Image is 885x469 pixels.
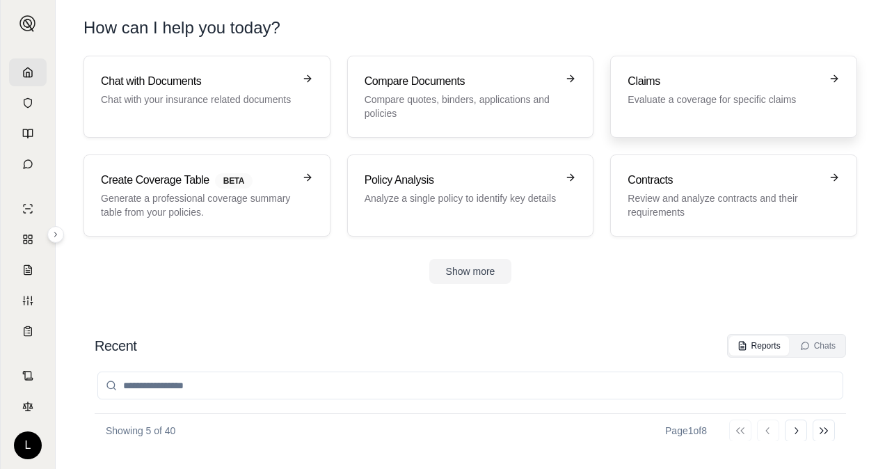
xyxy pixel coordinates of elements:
div: Page 1 of 8 [665,424,707,438]
a: Legal Search Engine [9,392,47,420]
a: Create Coverage TableBETAGenerate a professional coverage summary table from your policies. [83,154,330,237]
a: Policy Comparisons [9,225,47,253]
button: Chats [792,336,844,356]
p: Showing 5 of 40 [106,424,175,438]
a: Documents Vault [9,89,47,117]
a: Prompt Library [9,120,47,148]
a: Coverage Table [9,317,47,345]
a: Compare DocumentsCompare quotes, binders, applications and policies [347,56,594,138]
h3: Policy Analysis [365,172,557,189]
div: L [14,431,42,459]
p: Generate a professional coverage summary table from your policies. [101,191,294,219]
img: Expand sidebar [19,15,36,32]
a: Contract Analysis [9,362,47,390]
a: Policy AnalysisAnalyze a single policy to identify key details [347,154,594,237]
button: Reports [729,336,789,356]
a: Custom Report [9,287,47,315]
button: Expand sidebar [47,226,64,243]
h3: Contracts [628,172,820,189]
button: Expand sidebar [14,10,42,38]
span: BETA [215,173,253,189]
h3: Create Coverage Table [101,172,294,189]
div: Chats [800,340,836,351]
a: Claim Coverage [9,256,47,284]
div: Reports [737,340,781,351]
a: Chat with DocumentsChat with your insurance related documents [83,56,330,138]
h3: Chat with Documents [101,73,294,90]
h3: Compare Documents [365,73,557,90]
h2: Recent [95,336,136,356]
h3: Claims [628,73,820,90]
a: ClaimsEvaluate a coverage for specific claims [610,56,857,138]
p: Analyze a single policy to identify key details [365,191,557,205]
a: Chat [9,150,47,178]
a: Home [9,58,47,86]
p: Review and analyze contracts and their requirements [628,191,820,219]
a: ContractsReview and analyze contracts and their requirements [610,154,857,237]
p: Evaluate a coverage for specific claims [628,93,820,106]
a: Single Policy [9,195,47,223]
h1: How can I help you today? [83,17,857,39]
p: Compare quotes, binders, applications and policies [365,93,557,120]
p: Chat with your insurance related documents [101,93,294,106]
button: Show more [429,259,512,284]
